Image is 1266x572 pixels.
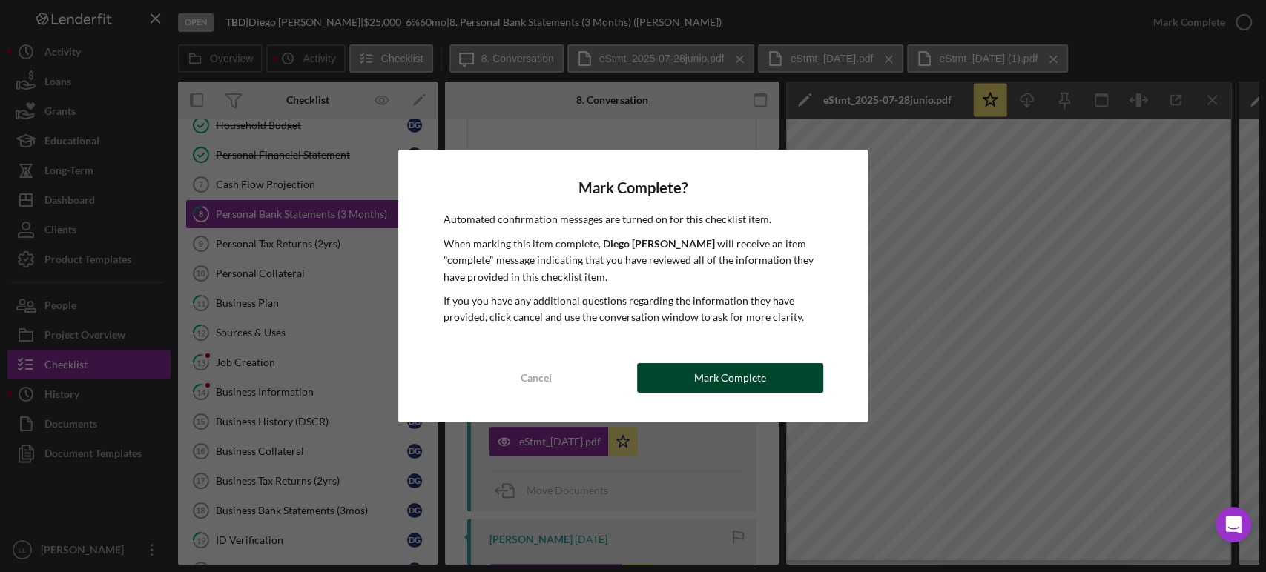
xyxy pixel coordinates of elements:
p: Automated confirmation messages are turned on for this checklist item. [443,211,822,227]
div: Cancel [521,363,552,393]
b: Diego [PERSON_NAME] [602,237,714,250]
div: Open Intercom Messenger [1216,507,1251,542]
div: Mark Complete [694,363,766,393]
h4: Mark Complete? [443,179,822,196]
button: Cancel [443,363,629,393]
button: Mark Complete [637,363,823,393]
p: If you you have any additional questions regarding the information they have provided, click canc... [443,293,822,326]
p: When marking this item complete, will receive an item "complete" message indicating that you have... [443,236,822,285]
